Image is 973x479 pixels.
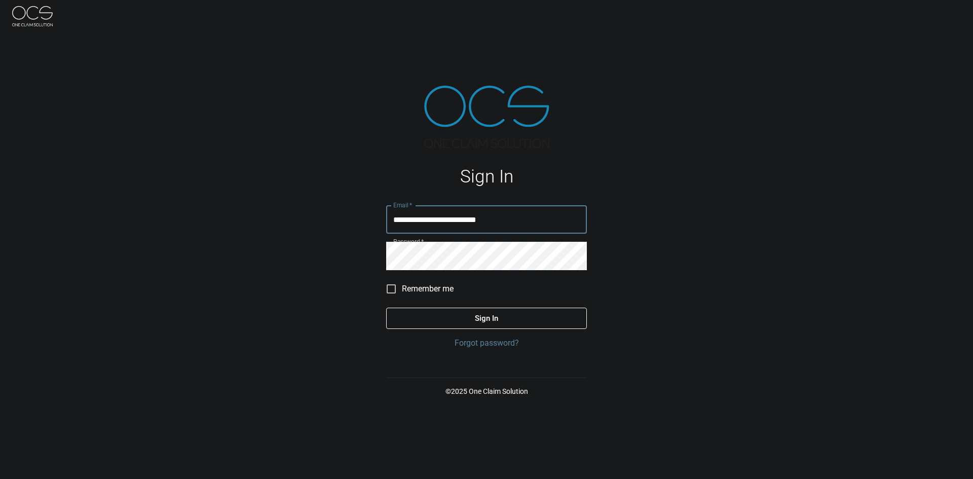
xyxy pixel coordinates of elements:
span: Remember me [402,283,454,295]
label: Email [393,201,413,209]
img: ocs-logo-tra.png [424,86,549,148]
button: Sign In [386,308,587,329]
a: Forgot password? [386,337,587,349]
label: Password [393,237,424,246]
h1: Sign In [386,166,587,187]
img: ocs-logo-white-transparent.png [12,6,53,26]
p: © 2025 One Claim Solution [386,386,587,396]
